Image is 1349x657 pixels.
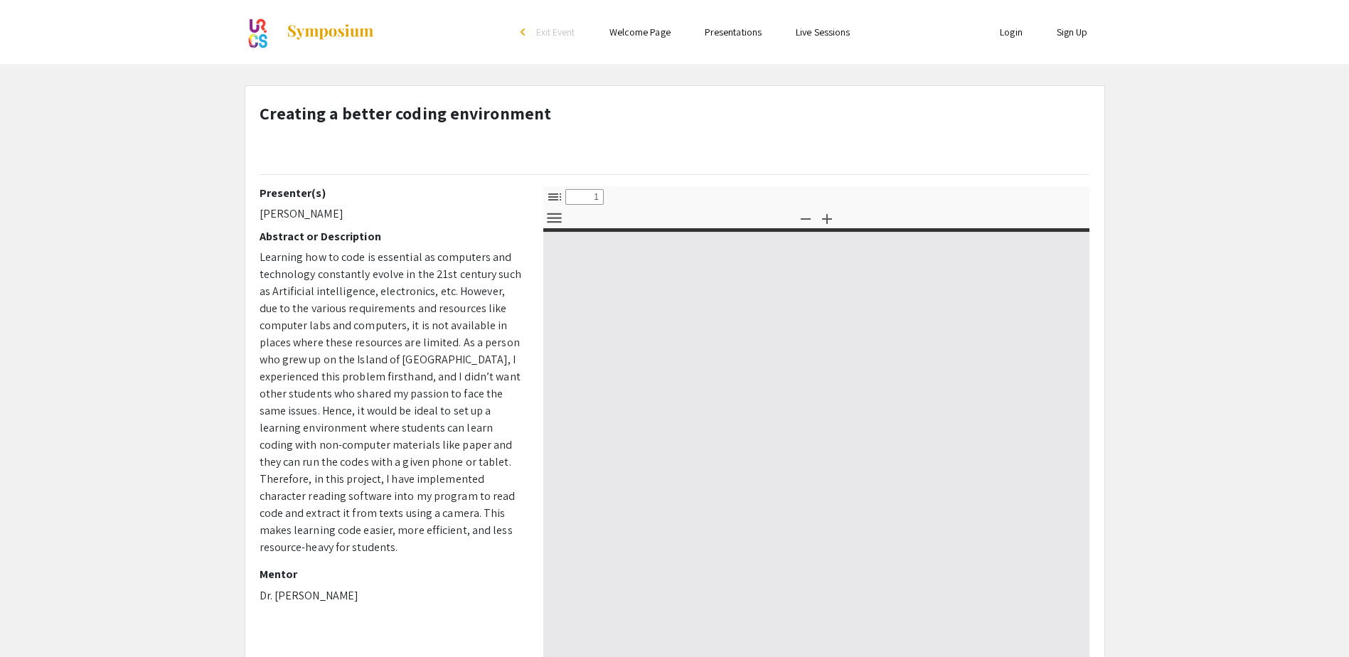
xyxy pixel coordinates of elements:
[796,26,850,38] a: Live Sessions
[565,189,604,205] input: Page
[260,567,522,581] h2: Mentor
[609,26,671,38] a: Welcome Page
[245,14,375,50] a: ATP Symposium
[1000,26,1023,38] a: Login
[1057,26,1088,38] a: Sign Up
[521,28,529,36] div: arrow_back_ios
[705,26,762,38] a: Presentations
[260,587,522,604] p: Dr. [PERSON_NAME]
[260,205,522,223] p: [PERSON_NAME]
[260,102,552,124] strong: Creating a better coding environment
[286,23,375,41] img: Symposium by ForagerOne
[260,250,521,555] span: Learning how to code is essential as computers and technology constantly evolve in the 21st centu...
[815,208,839,228] button: Zoom In
[543,208,567,228] button: Tools
[245,14,272,50] img: ATP Symposium
[543,186,567,207] button: Toggle Sidebar
[260,230,522,243] h2: Abstract or Description
[536,26,575,38] span: Exit Event
[11,593,60,646] iframe: Chat
[260,186,522,200] h2: Presenter(s)
[794,208,818,228] button: Zoom Out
